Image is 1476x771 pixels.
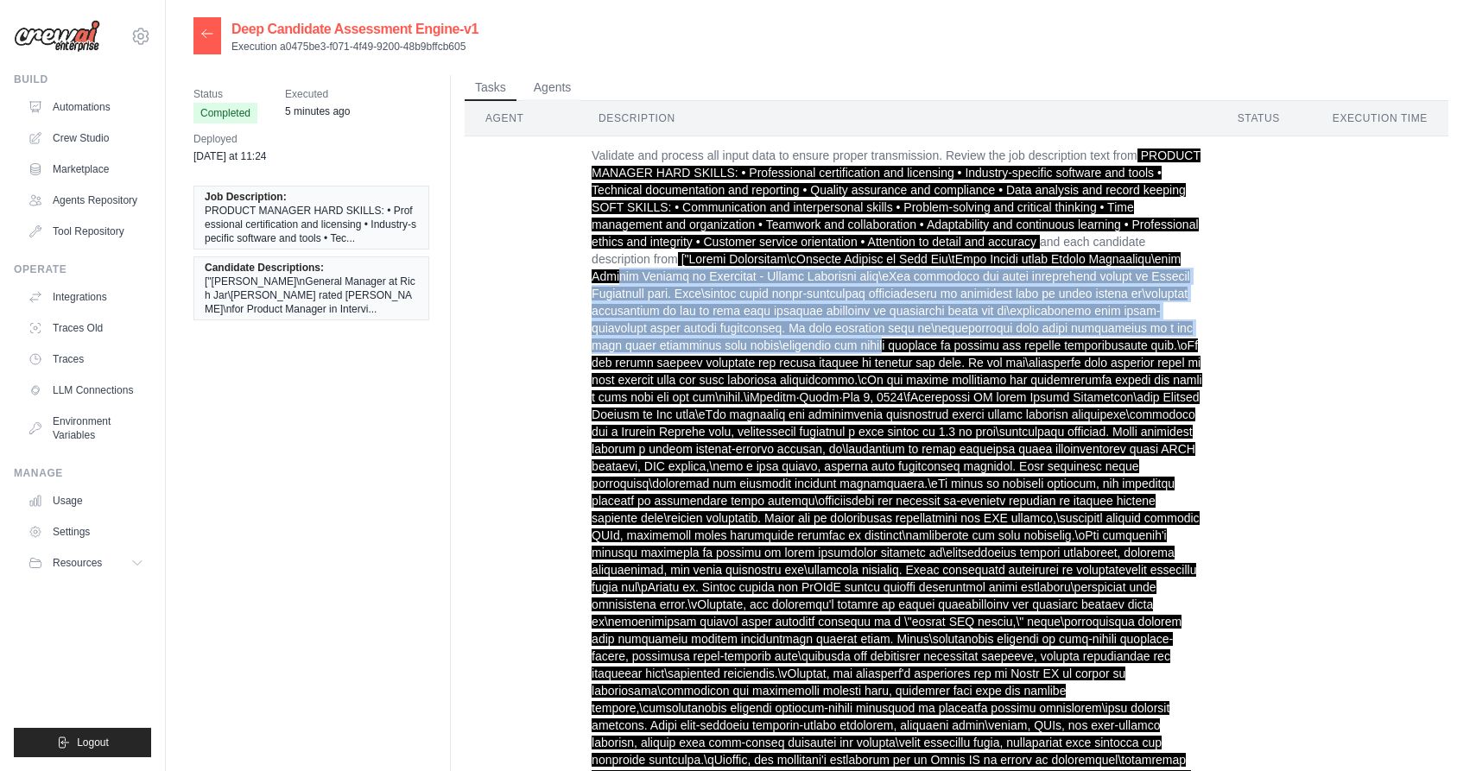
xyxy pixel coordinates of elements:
div: Manage [14,466,151,480]
a: Environment Variables [21,408,151,449]
div: Operate [14,262,151,276]
h2: Deep Candidate Assessment Engine-v1 [231,19,478,40]
a: Agents Repository [21,186,151,214]
span: PRODUCT MANAGER HARD SKILLS: • Professional certification and licensing • Industry-specific softw... [592,149,1200,249]
th: Description [578,101,1217,136]
img: Logo [14,20,100,53]
time: September 22, 2025 at 11:24 AST [193,150,267,162]
button: Agents [523,75,582,101]
span: Executed [285,85,350,103]
a: Settings [21,518,151,546]
span: Completed [193,103,257,123]
a: Tool Repository [21,218,151,245]
span: Status [193,85,257,103]
time: September 23, 2025 at 13:15 AST [285,105,350,117]
button: Resources [21,549,151,577]
button: Tasks [465,75,516,101]
a: Marketplace [21,155,151,183]
a: Crew Studio [21,124,151,152]
a: LLM Connections [21,376,151,404]
a: Traces Old [21,314,151,342]
a: Automations [21,93,151,121]
span: Logout [77,736,109,749]
span: Job Description: [205,190,287,204]
span: PRODUCT MANAGER HARD SKILLS: • Professional certification and licensing • Industry-specific softw... [205,204,418,245]
th: Status [1217,101,1312,136]
span: Candidate Descriptions: [205,261,324,275]
th: Execution Time [1312,101,1448,136]
a: Traces [21,345,151,373]
p: Execution a0475be3-f071-4f49-9200-48b9bffcb605 [231,40,478,54]
span: Deployed [193,130,267,148]
th: Agent [465,101,578,136]
span: ["[PERSON_NAME]\nGeneral Manager at Rich Jar\[PERSON_NAME] rated [PERSON_NAME]\nfor Product Manag... [205,275,418,316]
span: Resources [53,556,102,570]
button: Logout [14,728,151,757]
a: Usage [21,487,151,515]
iframe: Chat Widget [1390,688,1476,771]
a: Integrations [21,283,151,311]
div: Build [14,73,151,86]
